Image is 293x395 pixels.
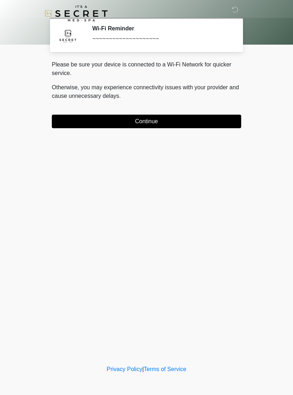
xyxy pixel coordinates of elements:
span: . [119,93,121,99]
button: Continue [52,115,241,128]
a: Privacy Policy [107,366,143,372]
img: Agent Avatar [57,25,79,46]
p: Please be sure your device is connected to a Wi-Fi Network for quicker service. [52,60,241,77]
p: Otherwise, you may experience connectivity issues with your provider and cause unnecessary delays [52,83,241,100]
img: It's A Secret Med Spa Logo [45,5,108,21]
div: ~~~~~~~~~~~~~~~~~~~~ [92,35,230,43]
a: | [142,366,144,372]
h2: Wi-Fi Reminder [92,25,230,32]
a: Terms of Service [144,366,186,372]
